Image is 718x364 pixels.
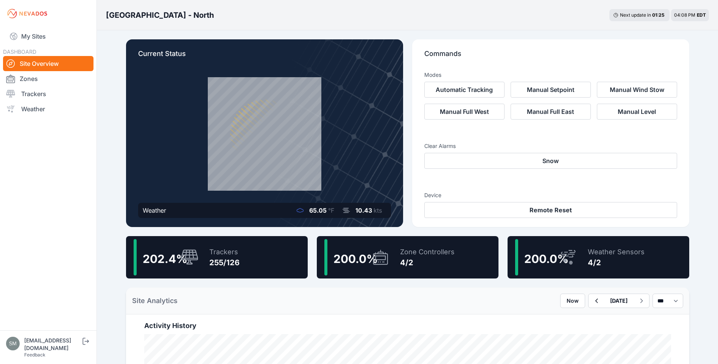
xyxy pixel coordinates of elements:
[597,104,677,120] button: Manual Level
[424,71,441,79] h3: Modes
[3,48,36,55] span: DASHBOARD
[24,337,81,352] div: [EMAIL_ADDRESS][DOMAIN_NAME]
[511,82,591,98] button: Manual Setpoint
[209,257,240,268] div: 255/126
[597,82,677,98] button: Manual Wind Stow
[106,10,214,20] h3: [GEOGRAPHIC_DATA] - North
[6,337,20,350] img: smishra@gspp.com
[328,207,334,214] span: °F
[317,236,498,278] a: 200.0%Zone Controllers4/2
[3,101,93,117] a: Weather
[3,71,93,86] a: Zones
[355,207,372,214] span: 10.43
[588,247,645,257] div: Weather Sensors
[333,252,378,266] span: 200.0 %
[604,294,634,308] button: [DATE]
[652,12,666,18] div: 01 : 25
[3,27,93,45] a: My Sites
[400,247,455,257] div: Zone Controllers
[524,252,568,266] span: 200.0 %
[3,86,93,101] a: Trackers
[106,5,214,25] nav: Breadcrumb
[697,12,706,18] span: EDT
[560,294,585,308] button: Now
[588,257,645,268] div: 4/2
[424,142,677,150] h3: Clear Alarms
[508,236,689,278] a: 200.0%Weather Sensors4/2
[424,48,677,65] p: Commands
[143,206,166,215] div: Weather
[511,104,591,120] button: Manual Full East
[209,247,240,257] div: Trackers
[138,48,391,65] p: Current Status
[400,257,455,268] div: 4/2
[132,296,178,306] h2: Site Analytics
[424,202,677,218] button: Remote Reset
[3,56,93,71] a: Site Overview
[6,8,48,20] img: Nevados
[144,320,671,331] h2: Activity History
[143,252,187,266] span: 202.4 %
[424,82,505,98] button: Automatic Tracking
[674,12,695,18] span: 04:08 PM
[424,191,677,199] h3: Device
[424,153,677,169] button: Snow
[620,12,651,18] span: Next update in
[309,207,327,214] span: 65.05
[424,104,505,120] button: Manual Full West
[24,352,45,358] a: Feedback
[374,207,382,214] span: kts
[126,236,308,278] a: 202.4%Trackers255/126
